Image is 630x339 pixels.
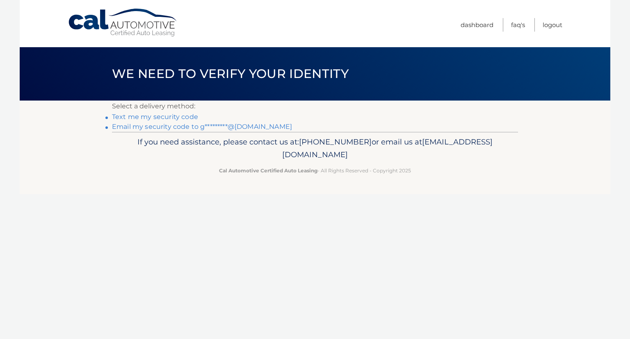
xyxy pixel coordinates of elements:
[299,137,372,147] span: [PHONE_NUMBER]
[117,135,513,162] p: If you need assistance, please contact us at: or email us at
[112,123,292,131] a: Email my security code to g*********@[DOMAIN_NAME]
[68,8,178,37] a: Cal Automotive
[461,18,493,32] a: Dashboard
[112,101,518,112] p: Select a delivery method:
[112,113,198,121] a: Text me my security code
[117,166,513,175] p: - All Rights Reserved - Copyright 2025
[219,167,317,174] strong: Cal Automotive Certified Auto Leasing
[112,66,349,81] span: We need to verify your identity
[511,18,525,32] a: FAQ's
[543,18,562,32] a: Logout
